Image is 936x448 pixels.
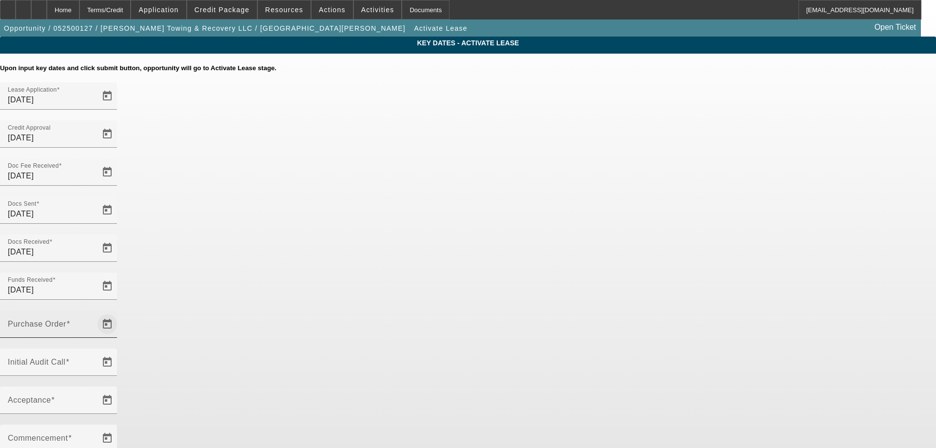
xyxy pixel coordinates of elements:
button: Open calendar [97,314,117,334]
mat-label: Funds Received [8,277,53,283]
button: Credit Package [187,0,257,19]
a: Open Ticket [871,19,920,36]
button: Open calendar [97,352,117,372]
span: Activate Lease [414,24,467,32]
mat-label: Doc Fee Received [8,163,59,169]
span: Application [138,6,178,14]
span: Credit Package [195,6,250,14]
span: Activities [361,6,394,14]
span: Opportunity / 052500127 / [PERSON_NAME] Towing & Recovery LLC / [GEOGRAPHIC_DATA][PERSON_NAME] [4,24,406,32]
button: Open calendar [97,429,117,448]
button: Open calendar [97,124,117,144]
mat-label: Acceptance [8,396,51,404]
button: Actions [312,0,353,19]
mat-label: Purchase Order [8,320,66,328]
mat-label: Initial Audit Call [8,358,65,366]
span: Resources [265,6,303,14]
mat-label: Lease Application [8,87,57,93]
button: Open calendar [97,390,117,410]
button: Open calendar [97,86,117,106]
mat-label: Commencement [8,434,68,442]
button: Resources [258,0,311,19]
mat-label: Credit Approval [8,125,51,131]
button: Open calendar [97,200,117,220]
span: Actions [319,6,346,14]
button: Open calendar [97,276,117,296]
button: Open calendar [97,162,117,182]
button: Open calendar [97,238,117,258]
mat-label: Docs Received [8,239,50,245]
button: Activities [354,0,402,19]
button: Activate Lease [411,19,469,37]
mat-label: Docs Sent [8,201,37,207]
button: Application [131,0,186,19]
span: Key Dates - Activate Lease [7,39,929,47]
